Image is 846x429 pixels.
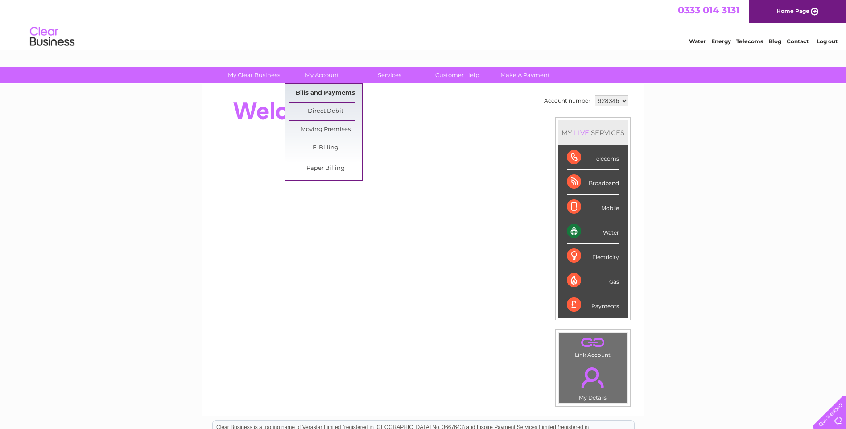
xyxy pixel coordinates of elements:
[542,93,593,108] td: Account number
[289,121,362,139] a: Moving Premises
[353,67,426,83] a: Services
[711,38,731,45] a: Energy
[567,244,619,268] div: Electricity
[817,38,838,45] a: Log out
[572,128,591,137] div: LIVE
[689,38,706,45] a: Water
[736,38,763,45] a: Telecoms
[567,293,619,317] div: Payments
[285,67,359,83] a: My Account
[421,67,494,83] a: Customer Help
[289,139,362,157] a: E-Billing
[558,120,628,145] div: MY SERVICES
[567,195,619,219] div: Mobile
[213,5,634,43] div: Clear Business is a trading name of Verastar Limited (registered in [GEOGRAPHIC_DATA] No. 3667643...
[558,360,627,404] td: My Details
[561,362,625,393] a: .
[567,268,619,293] div: Gas
[567,145,619,170] div: Telecoms
[289,103,362,120] a: Direct Debit
[217,67,291,83] a: My Clear Business
[678,4,739,16] a: 0333 014 3131
[289,84,362,102] a: Bills and Payments
[567,170,619,194] div: Broadband
[768,38,781,45] a: Blog
[289,160,362,177] a: Paper Billing
[787,38,809,45] a: Contact
[29,23,75,50] img: logo.png
[567,219,619,244] div: Water
[561,335,625,351] a: .
[488,67,562,83] a: Make A Payment
[558,332,627,360] td: Link Account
